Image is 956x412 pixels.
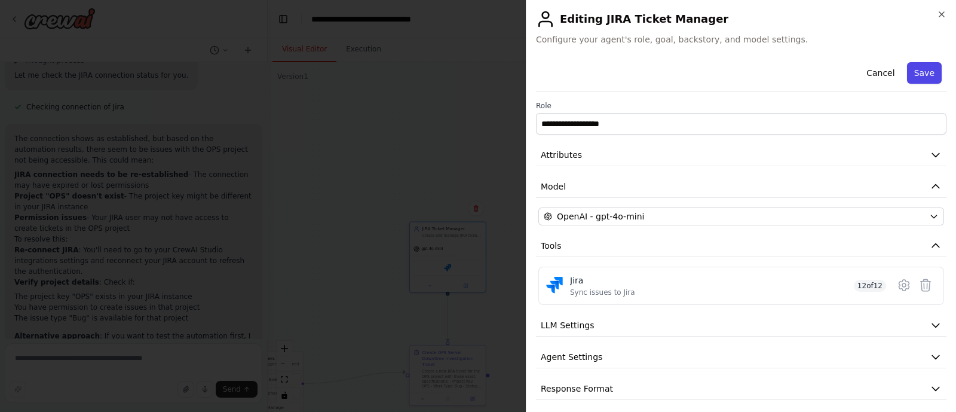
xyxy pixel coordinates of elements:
[541,240,562,252] span: Tools
[541,351,602,363] span: Agent Settings
[536,378,946,400] button: Response Format
[907,62,942,84] button: Save
[536,33,946,45] span: Configure your agent's role, goal, backstory, and model settings.
[538,207,944,225] button: OpenAI - gpt-4o-mini
[536,176,946,198] button: Model
[536,144,946,166] button: Attributes
[541,181,566,193] span: Model
[536,315,946,337] button: LLM Settings
[854,280,886,292] span: 12 of 12
[557,210,644,222] span: OpenAI - gpt-4o-mini
[570,288,635,297] div: Sync issues to Jira
[893,274,915,296] button: Configure tool
[541,149,582,161] span: Attributes
[915,274,936,296] button: Delete tool
[536,346,946,368] button: Agent Settings
[536,10,946,29] h2: Editing JIRA Ticket Manager
[859,62,902,84] button: Cancel
[536,235,946,257] button: Tools
[546,277,563,294] img: Jira
[536,101,946,111] label: Role
[570,274,635,286] div: Jira
[541,319,595,331] span: LLM Settings
[541,383,613,395] span: Response Format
